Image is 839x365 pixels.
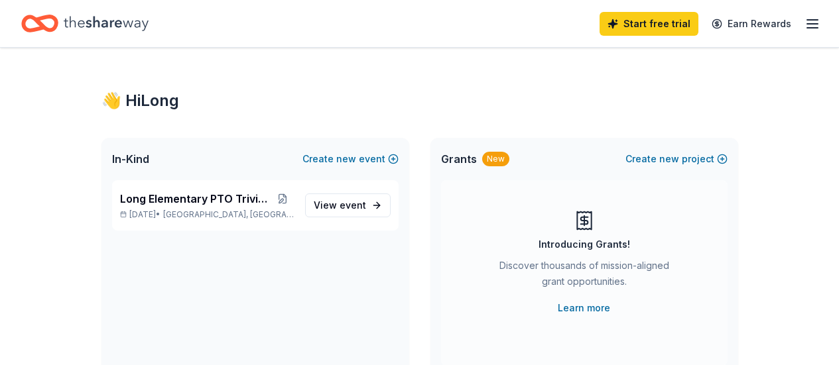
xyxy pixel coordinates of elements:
[659,151,679,167] span: new
[120,209,294,220] p: [DATE] •
[336,151,356,167] span: new
[302,151,399,167] button: Createnewevent
[314,197,366,213] span: View
[482,152,509,166] div: New
[120,191,271,207] span: Long Elementary PTO Trivia Night
[494,258,675,295] div: Discover thousands of mission-aligned grant opportunities.
[625,151,728,167] button: Createnewproject
[340,199,366,211] span: event
[21,8,149,39] a: Home
[305,193,391,217] a: View event
[163,209,294,220] span: [GEOGRAPHIC_DATA], [GEOGRAPHIC_DATA]
[441,151,477,167] span: Grants
[600,12,698,36] a: Start free trial
[101,90,738,111] div: 👋 Hi Long
[704,12,799,36] a: Earn Rewards
[112,151,149,167] span: In-Kind
[558,300,610,316] a: Learn more
[539,236,630,252] div: Introducing Grants!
